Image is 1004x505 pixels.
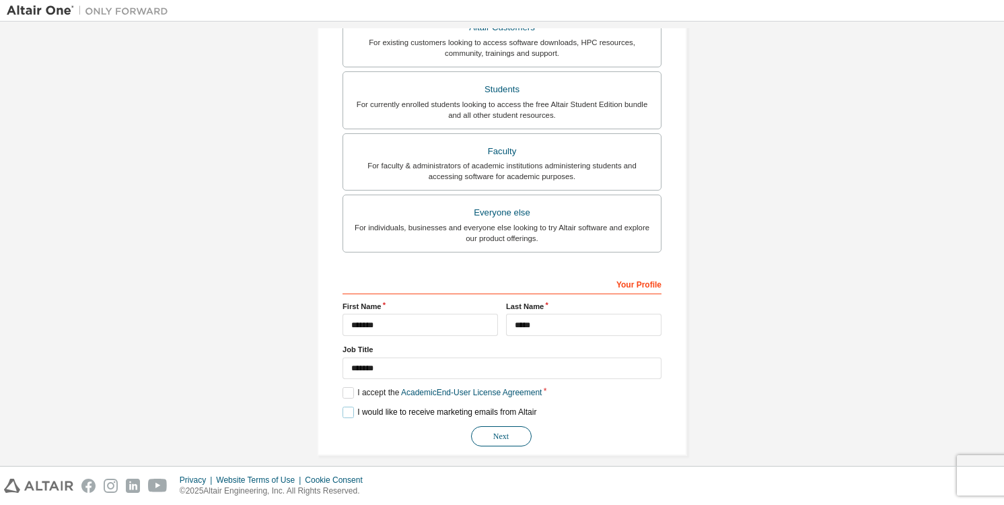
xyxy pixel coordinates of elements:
[216,475,305,485] div: Website Terms of Use
[305,475,370,485] div: Cookie Consent
[351,203,653,222] div: Everyone else
[351,222,653,244] div: For individuals, businesses and everyone else looking to try Altair software and explore our prod...
[148,479,168,493] img: youtube.svg
[351,142,653,161] div: Faculty
[471,426,532,446] button: Next
[351,160,653,182] div: For faculty & administrators of academic institutions administering students and accessing softwa...
[4,479,73,493] img: altair_logo.svg
[351,37,653,59] div: For existing customers looking to access software downloads, HPC resources, community, trainings ...
[126,479,140,493] img: linkedin.svg
[104,479,118,493] img: instagram.svg
[351,80,653,99] div: Students
[401,388,542,397] a: Academic End-User License Agreement
[180,475,216,485] div: Privacy
[343,344,661,355] label: Job Title
[343,387,542,399] label: I accept the
[81,479,96,493] img: facebook.svg
[7,4,175,18] img: Altair One
[506,301,661,312] label: Last Name
[180,485,371,497] p: © 2025 Altair Engineering, Inc. All Rights Reserved.
[343,301,498,312] label: First Name
[351,99,653,121] div: For currently enrolled students looking to access the free Altair Student Edition bundle and all ...
[343,407,536,418] label: I would like to receive marketing emails from Altair
[343,273,661,294] div: Your Profile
